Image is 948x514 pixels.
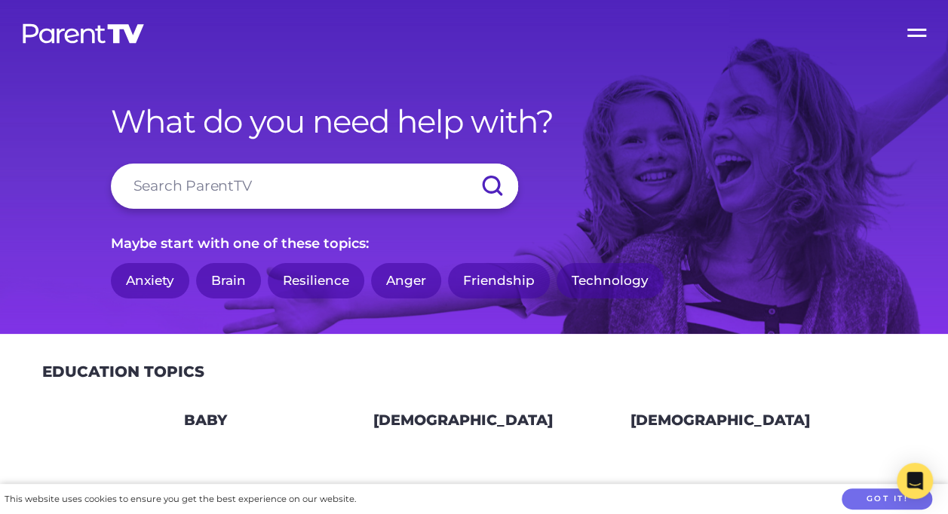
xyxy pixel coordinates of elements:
[448,263,550,298] a: Friendship
[196,263,261,298] a: Brain
[42,363,204,381] h2: Education Topics
[111,102,838,140] h1: What do you need help with?
[111,164,518,209] input: Search ParentTV
[842,488,932,510] button: Got it!
[897,463,933,499] div: Open Intercom Messenger
[371,263,441,298] a: Anger
[111,231,838,255] p: Maybe start with one of these topics:
[268,263,364,298] a: Resilience
[21,23,146,44] img: parenttv-logo-white.4c85aaf.svg
[557,263,664,298] a: Technology
[5,491,356,507] div: This website uses cookies to ensure you get the best experience on our website.
[465,164,518,209] input: Submit
[111,263,189,298] a: Anxiety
